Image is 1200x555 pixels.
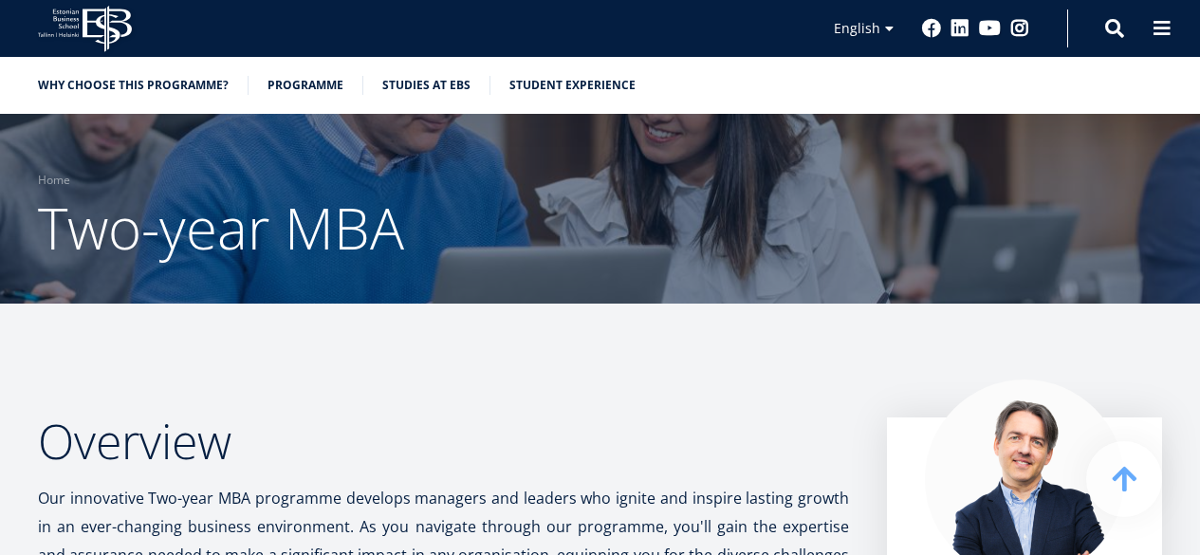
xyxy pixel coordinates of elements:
a: Student experience [509,76,636,95]
a: Instagram [1010,19,1029,38]
h2: Overview [38,417,849,465]
a: Why choose this programme? [38,76,229,95]
a: Linkedin [951,19,969,38]
a: Studies at EBS [382,76,471,95]
span: Two-year MBA [38,189,404,267]
a: Facebook [922,19,941,38]
a: Home [38,171,70,190]
a: Youtube [979,19,1001,38]
a: Programme [268,76,343,95]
